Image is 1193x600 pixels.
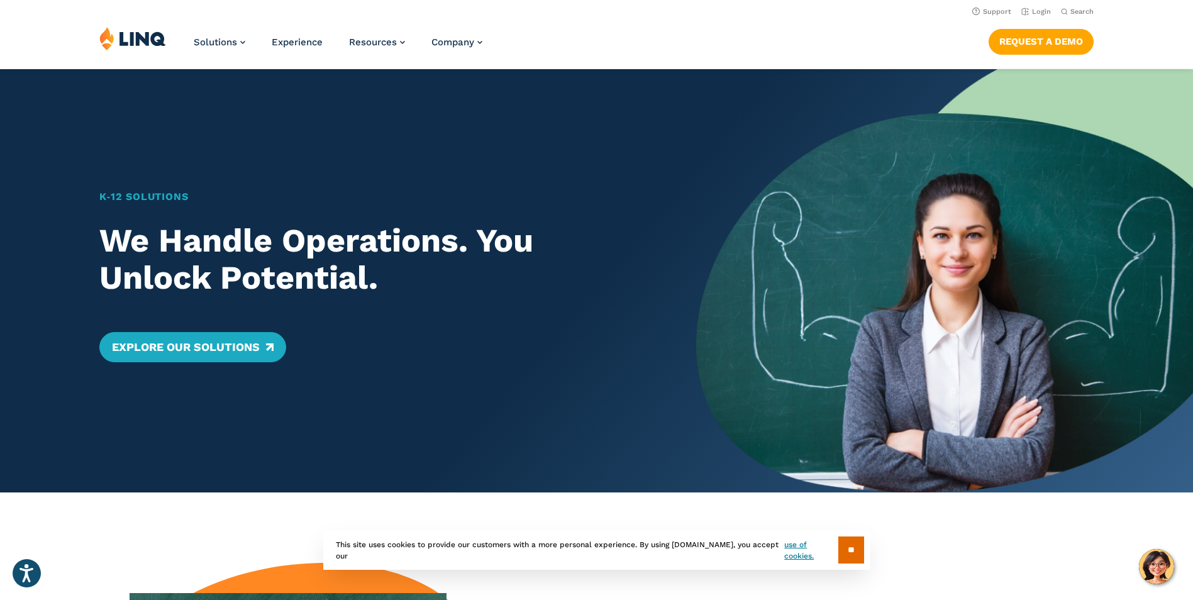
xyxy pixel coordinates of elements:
[349,36,405,48] a: Resources
[431,36,474,48] span: Company
[1021,8,1051,16] a: Login
[1139,549,1174,584] button: Hello, have a question? Let’s chat.
[784,539,838,562] a: use of cookies.
[272,36,323,48] a: Experience
[99,189,647,204] h1: K‑12 Solutions
[972,8,1011,16] a: Support
[1070,8,1094,16] span: Search
[349,36,397,48] span: Resources
[99,332,286,362] a: Explore Our Solutions
[989,26,1094,54] nav: Button Navigation
[989,29,1094,54] a: Request a Demo
[696,69,1193,492] img: Home Banner
[194,26,482,68] nav: Primary Navigation
[99,222,647,297] h2: We Handle Operations. You Unlock Potential.
[431,36,482,48] a: Company
[323,530,870,570] div: This site uses cookies to provide our customers with a more personal experience. By using [DOMAIN...
[194,36,237,48] span: Solutions
[99,26,166,50] img: LINQ | K‑12 Software
[194,36,245,48] a: Solutions
[1061,7,1094,16] button: Open Search Bar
